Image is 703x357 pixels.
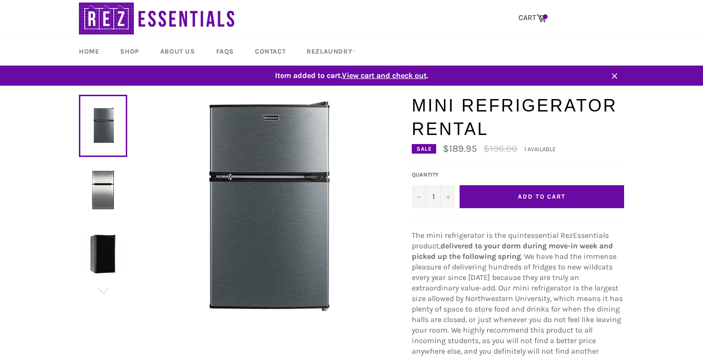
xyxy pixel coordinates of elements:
[297,37,366,66] a: RezLaundry
[514,8,551,28] a: CART
[207,37,243,66] a: FAQs
[150,94,380,324] img: Mini Refrigerator Rental
[524,145,556,153] span: 1 available
[412,94,624,141] h1: Mini Refrigerator Rental
[69,66,634,86] a: Item added to cart.View cart and check out.
[151,37,205,66] a: About Us
[412,171,455,179] label: Quantity
[84,234,122,273] img: Mini Refrigerator Rental
[342,71,427,80] span: View cart and check out
[440,185,455,208] button: Increase quantity
[443,143,477,154] span: $189.95
[110,37,148,66] a: Shop
[69,37,109,66] a: Home
[460,185,624,208] button: Add to Cart
[412,231,609,250] span: The mini refrigerator is the quintessential RezEssentials product,
[412,144,436,154] div: Sale
[483,143,517,154] s: $196.00
[518,193,566,200] span: Add to Cart
[245,37,295,66] a: Contact
[412,241,613,261] strong: delivered to your dorm during move-in week and picked up the following spring
[69,70,634,81] span: Item added to cart. .
[84,170,122,209] img: Mini Refrigerator Rental
[412,185,426,208] button: Decrease quantity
